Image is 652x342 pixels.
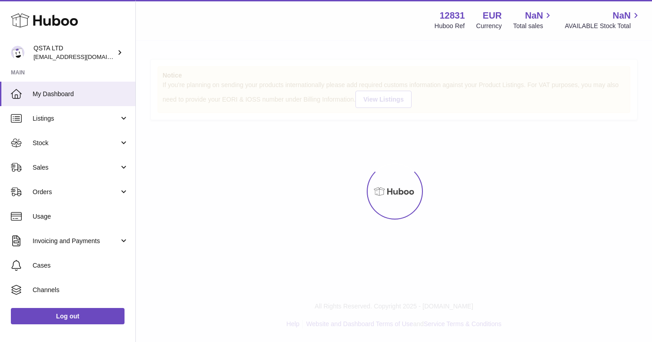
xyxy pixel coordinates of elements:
[525,10,543,22] span: NaN
[565,22,641,30] span: AVAILABLE Stock Total
[33,139,119,147] span: Stock
[11,46,24,59] img: rodcp10@gmail.com
[33,286,129,294] span: Channels
[476,22,502,30] div: Currency
[613,10,631,22] span: NaN
[435,22,465,30] div: Huboo Ref
[34,44,115,61] div: QSTA LTD
[34,53,133,60] span: [EMAIL_ADDRESS][DOMAIN_NAME]
[11,308,125,324] a: Log out
[33,261,129,270] span: Cases
[33,237,119,245] span: Invoicing and Payments
[33,188,119,196] span: Orders
[483,10,502,22] strong: EUR
[33,90,129,98] span: My Dashboard
[33,114,119,123] span: Listings
[33,212,129,221] span: Usage
[440,10,465,22] strong: 12831
[33,163,119,172] span: Sales
[513,10,553,30] a: NaN Total sales
[565,10,641,30] a: NaN AVAILABLE Stock Total
[513,22,553,30] span: Total sales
